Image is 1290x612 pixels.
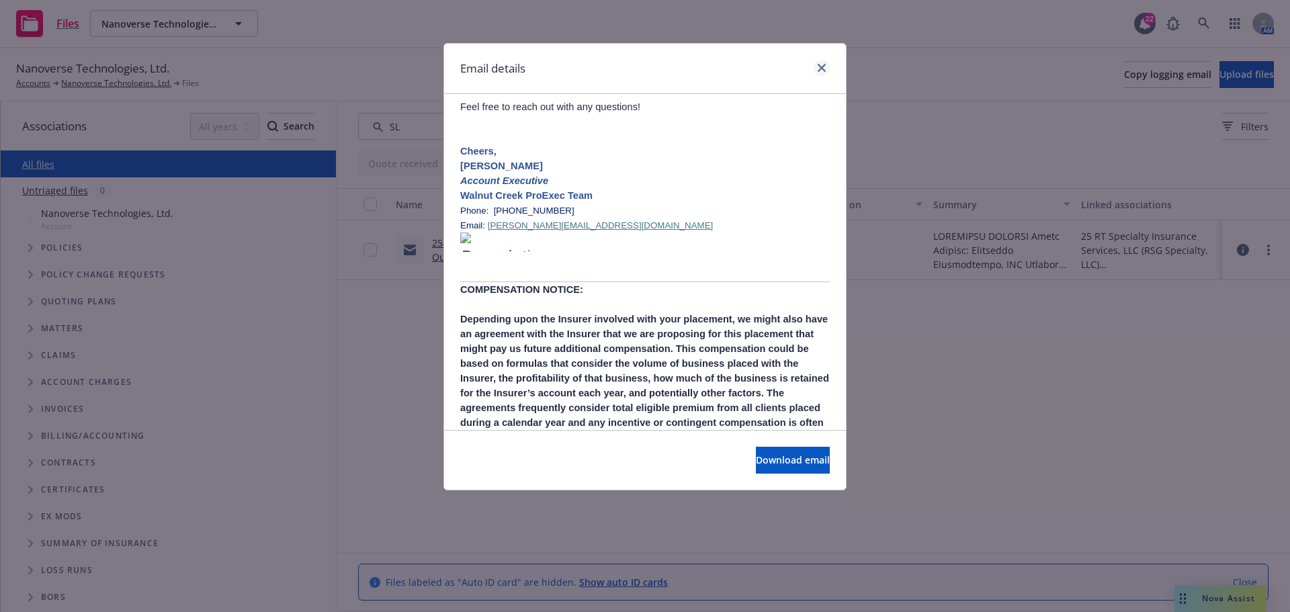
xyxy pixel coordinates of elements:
[460,220,485,230] span: Email:
[460,161,543,171] span: [PERSON_NAME]
[460,146,497,157] span: Cheers,
[460,190,593,201] span: Walnut Creek ProExec Team
[460,284,583,295] span: COMPENSATION NOTICE:
[460,206,574,216] span: Phone: [PHONE_NUMBER]
[460,99,830,114] p: Feel free to reach out with any questions!
[460,232,529,252] img: Description: Description: RT_ProExec_Logo_2pms_FINAL
[756,447,830,474] button: Download email
[503,175,548,186] i: Executive
[756,453,830,466] span: Download email
[460,60,525,77] h1: Email details
[460,175,500,186] span: Account
[460,314,829,487] span: Depending upon the Insurer involved with your placement, we might also have an agreement with the...
[488,220,714,230] a: [PERSON_NAME][EMAIL_ADDRESS][DOMAIN_NAME]
[814,60,830,76] a: close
